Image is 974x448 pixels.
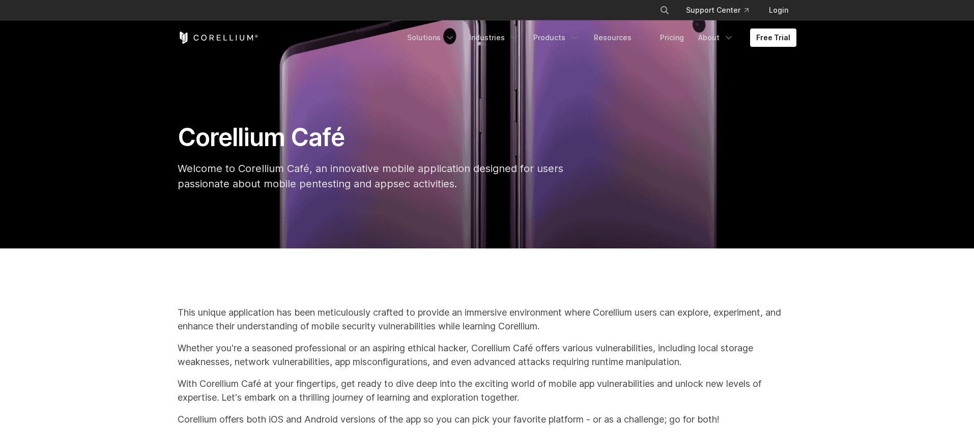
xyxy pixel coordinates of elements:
a: Resources [588,29,652,47]
div: Navigation Menu [401,29,796,47]
a: Free Trial [750,29,796,47]
a: Solutions [401,29,461,47]
a: Support Center [678,1,757,19]
p: Whether you're a seasoned professional or an aspiring ethical hacker, Corellium Café offers vario... [178,341,796,369]
a: Pricing [654,29,690,47]
button: Search [655,1,674,19]
a: Corellium Home [178,32,259,44]
a: Login [761,1,796,19]
h1: Corellium Café [178,122,583,153]
div: Navigation Menu [647,1,796,19]
a: Products [527,29,586,47]
p: This unique application has been meticulously crafted to provide an immersive environment where C... [178,305,796,333]
a: About [692,29,740,47]
p: Corellium offers both iOS and Android versions of the app so you can pick your favorite platform ... [178,412,796,426]
p: Welcome to Corellium Café, an innovative mobile application designed for users passionate about m... [178,161,583,191]
p: With Corellium Café at your fingertips, get ready to dive deep into the exciting world of mobile ... [178,377,796,404]
a: Industries [463,29,525,47]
